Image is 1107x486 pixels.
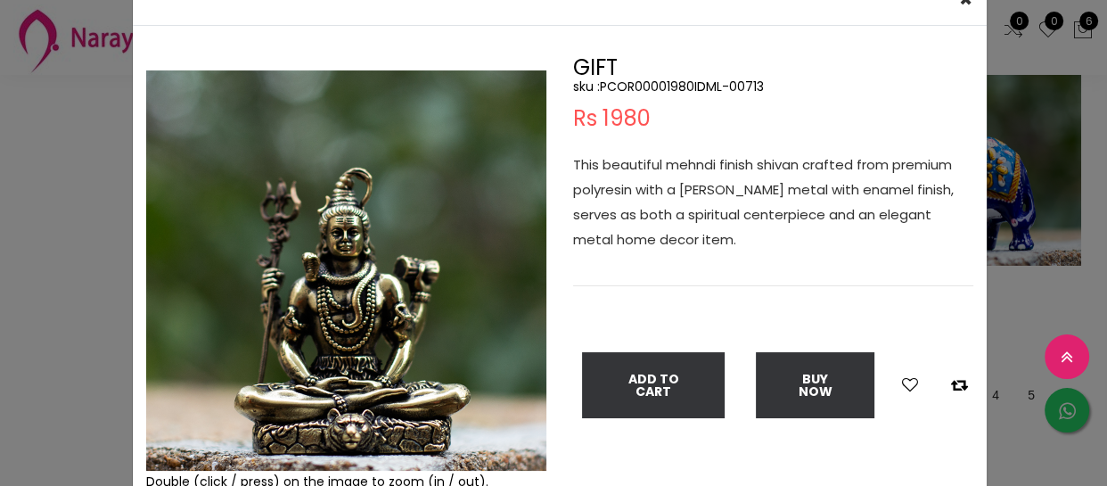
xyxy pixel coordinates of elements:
[573,152,973,252] p: This beautiful mehndi finish shivan crafted from premium polyresin with a [PERSON_NAME] metal wit...
[946,374,973,397] button: Add to compare
[146,70,546,471] img: Example
[897,374,923,397] button: Add to wishlist
[756,352,874,418] button: Buy Now
[582,352,725,418] button: Add To Cart
[573,108,651,129] span: Rs 1980
[573,57,973,78] h2: GIFT
[573,78,973,95] h5: sku : PCOR00001980IDML-00713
